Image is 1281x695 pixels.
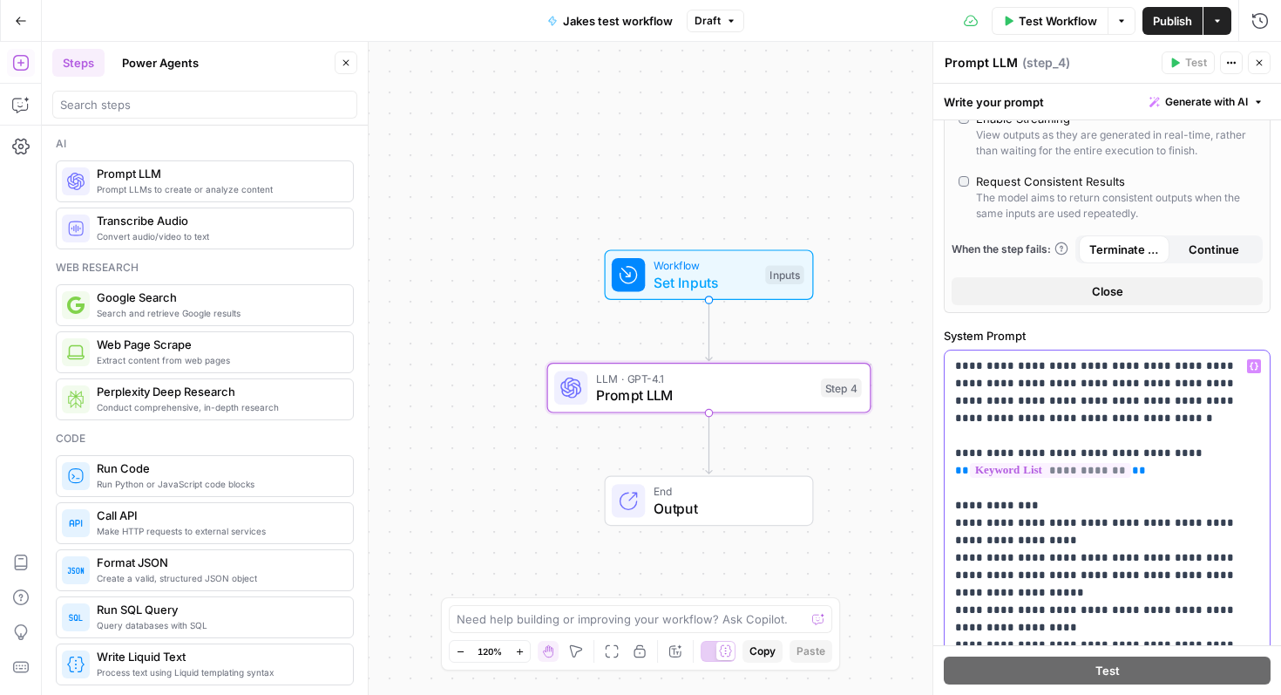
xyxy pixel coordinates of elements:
[1153,12,1192,30] span: Publish
[537,7,683,35] button: Jakes test workflow
[654,272,757,293] span: Set Inputs
[97,306,339,320] span: Search and retrieve Google results
[547,476,871,527] div: EndOutput
[952,242,1068,257] a: When the step fails:
[654,257,757,274] span: Workflow
[654,498,796,519] span: Output
[112,49,209,77] button: Power Agents
[952,277,1263,305] button: Close
[97,383,339,400] span: Perplexity Deep Research
[56,260,354,276] div: Web research
[687,10,744,32] button: Draft
[56,431,354,446] div: Code
[52,49,105,77] button: Steps
[97,477,339,491] span: Run Python or JavaScript code blocks
[796,644,825,659] span: Paste
[959,176,969,187] input: Request Consistent ResultsThe model aims to return consistent outputs when the same inputs are us...
[976,127,1256,159] div: View outputs as they are generated in real-time, rather than waiting for the entire execution to ...
[97,601,339,618] span: Run SQL Query
[97,524,339,538] span: Make HTTP requests to external services
[97,212,339,229] span: Transcribe Audio
[1142,7,1203,35] button: Publish
[1022,54,1070,72] span: ( step_4 )
[596,385,812,405] span: Prompt LLM
[765,265,803,284] div: Inputs
[742,640,783,663] button: Copy
[97,229,339,243] span: Convert audio/video to text
[1169,235,1260,263] button: Continue
[706,300,712,361] g: Edge from start to step_4
[1165,94,1248,110] span: Generate with AI
[1089,241,1159,258] span: Terminate Workflow
[1189,241,1239,258] span: Continue
[563,12,673,30] span: Jakes test workflow
[547,249,871,300] div: WorkflowSet InputsInputs
[933,84,1281,119] div: Write your prompt
[97,554,339,571] span: Format JSON
[695,13,721,29] span: Draft
[97,289,339,306] span: Google Search
[97,460,339,477] span: Run Code
[97,165,339,182] span: Prompt LLM
[1019,12,1097,30] span: Test Workflow
[976,173,1125,190] div: Request Consistent Results
[547,363,871,413] div: LLM · GPT-4.1Prompt LLMStep 4
[992,7,1108,35] button: Test Workflow
[97,353,339,367] span: Extract content from web pages
[944,657,1271,685] button: Test
[56,136,354,152] div: Ai
[1185,55,1207,71] span: Test
[1095,662,1120,679] span: Test
[944,327,1271,344] label: System Prompt
[976,190,1256,221] div: The model aims to return consistent outputs when the same inputs are used repeatedly.
[749,644,776,659] span: Copy
[596,370,812,386] span: LLM · GPT-4.1
[97,507,339,524] span: Call API
[654,483,796,500] span: End
[97,571,339,585] span: Create a valid, structured JSON object
[821,378,862,398] div: Step 4
[97,182,339,196] span: Prompt LLMs to create or analyze content
[790,640,832,663] button: Paste
[97,665,339,679] span: Process text using Liquid templating syntax
[1092,283,1123,300] span: Close
[97,336,339,353] span: Web Page Scrape
[478,644,502,658] span: 120%
[97,648,339,665] span: Write Liquid Text
[60,96,349,113] input: Search steps
[706,413,712,474] g: Edge from step_4 to end
[1162,51,1215,74] button: Test
[1142,91,1271,113] button: Generate with AI
[97,618,339,632] span: Query databases with SQL
[97,400,339,414] span: Conduct comprehensive, in-depth research
[945,54,1018,72] textarea: Prompt LLM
